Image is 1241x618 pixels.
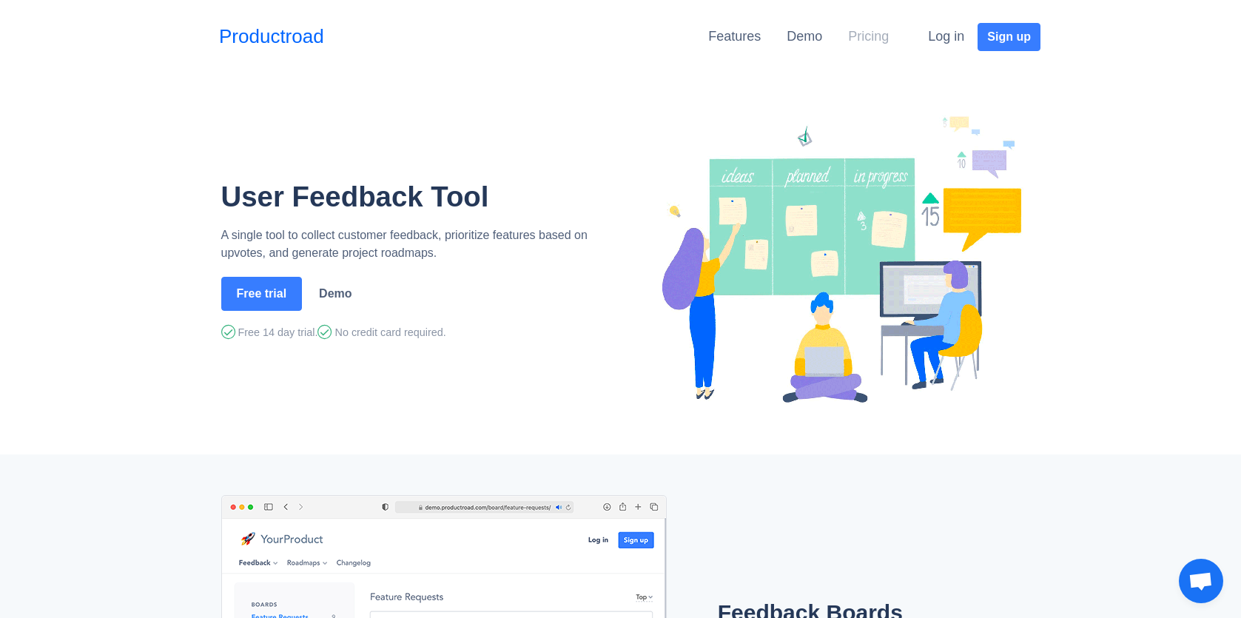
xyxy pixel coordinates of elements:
a: Features [708,29,761,44]
img: Productroad [645,110,1023,411]
button: Log in [918,21,974,52]
a: Demo [787,29,822,44]
a: Demo [309,280,361,308]
div: Free 14 day trial. No credit card required. [221,323,616,341]
a: Pricing [848,29,889,44]
div: Open chat [1179,559,1223,603]
button: Sign up [978,23,1040,51]
p: A single tool to collect customer feedback, prioritize features based on upvotes, and generate pr... [221,226,616,262]
a: Productroad [219,22,324,51]
button: Free trial [221,277,303,311]
h1: User Feedback Tool [221,180,616,214]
